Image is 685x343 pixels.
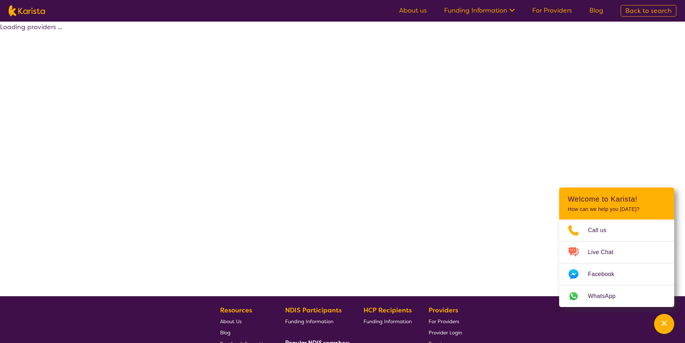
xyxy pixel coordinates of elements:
[364,306,412,315] b: HCP Recipients
[444,6,515,15] a: Funding Information
[364,316,412,327] a: Funding Information
[285,306,342,315] b: NDIS Participants
[220,327,268,338] a: Blog
[220,316,268,327] a: About Us
[559,285,674,307] a: Web link opens in a new tab.
[285,316,347,327] a: Funding Information
[285,318,333,325] span: Funding Information
[220,329,230,336] span: Blog
[625,6,672,15] span: Back to search
[588,269,623,280] span: Facebook
[429,329,462,336] span: Provider Login
[9,5,45,16] img: Karista logo
[429,327,462,338] a: Provider Login
[588,291,624,302] span: WhatsApp
[568,195,666,203] h2: Welcome to Karista!
[654,314,674,334] button: Channel Menu
[429,318,459,325] span: For Providers
[364,318,412,325] span: Funding Information
[559,188,674,307] div: Channel Menu
[621,5,676,17] a: Back to search
[532,6,572,15] a: For Providers
[220,306,252,315] b: Resources
[220,318,242,325] span: About Us
[429,316,462,327] a: For Providers
[559,220,674,307] ul: Choose channel
[589,6,603,15] a: Blog
[399,6,427,15] a: About us
[568,206,666,212] p: How can we help you [DATE]?
[588,247,622,258] span: Live Chat
[588,225,615,236] span: Call us
[429,306,458,315] b: Providers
